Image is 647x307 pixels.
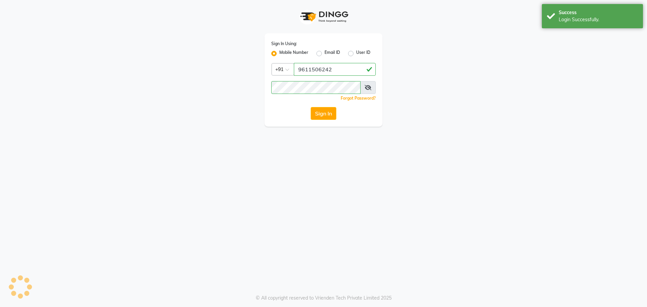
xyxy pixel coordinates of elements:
a: Forgot Password? [341,96,376,101]
label: User ID [356,49,370,58]
label: Mobile Number [279,49,308,58]
input: Username [294,63,376,76]
label: Sign In Using: [271,41,297,47]
label: Email ID [325,49,340,58]
button: Sign In [311,107,336,120]
img: logo1.svg [297,7,350,27]
input: Username [271,81,361,94]
div: Success [559,9,638,16]
div: Login Successfully. [559,16,638,23]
